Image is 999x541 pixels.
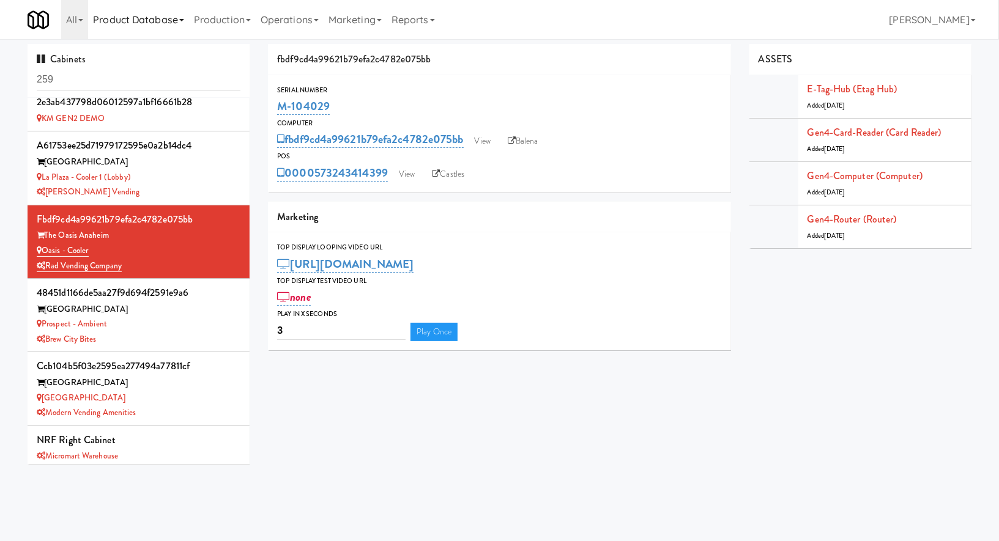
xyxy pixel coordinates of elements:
a: Balena [502,132,544,150]
span: Added [808,144,845,153]
div: fbdf9cd4a99621b79efa2c4782e075bb [268,44,731,75]
div: The Oasis Anaheim [37,228,240,243]
li: NRF Right CabinetMicromart Warehouse [28,426,250,469]
a: View [393,165,421,183]
span: ASSETS [759,52,793,66]
div: [GEOGRAPHIC_DATA] [37,375,240,391]
li: 48451d1166de5aa27f9d694f2591e9a6[GEOGRAPHIC_DATA] Prospect - AmbientBrew City Bites [28,279,250,352]
div: ccb104b5f03e2595ea277494a77811cf [37,357,240,375]
a: Oasis - Cooler [37,245,89,257]
a: Play Once [410,323,458,341]
div: Computer [277,117,722,130]
a: Castles [426,165,470,183]
a: M-104029 [277,98,330,115]
div: 48451d1166de5aa27f9d694f2591e9a6 [37,284,240,302]
a: [PERSON_NAME] Vending [37,186,139,197]
li: 2e3ab437798d06012597a1bf16661b28 KM GEN2 DEMO [28,88,250,131]
a: View [469,132,497,150]
a: Micromart Warehouse [37,450,118,462]
a: Gen4-card-reader (Card Reader) [808,125,941,139]
li: fbdf9cd4a99621b79efa2c4782e075bbThe Oasis Anaheim Oasis - CoolerRad Vending Company [28,205,250,279]
div: a61753ee25d71979172595e0a2b14dc4 [37,136,240,155]
div: [GEOGRAPHIC_DATA] [37,302,240,317]
span: [DATE] [824,101,845,110]
li: a61753ee25d71979172595e0a2b14dc4[GEOGRAPHIC_DATA] La Plaza - Cooler 1 (Lobby)[PERSON_NAME] Vending [28,131,250,205]
div: Top Display Looping Video Url [277,241,722,254]
a: Prospect - Ambient [37,318,107,329]
a: Gen4-router (Router) [808,212,897,226]
div: NRF Right Cabinet [37,431,240,449]
div: Serial Number [277,84,722,97]
span: [DATE] [824,231,845,240]
span: Added [808,231,845,240]
div: [GEOGRAPHIC_DATA] [37,155,240,170]
span: [DATE] [824,144,845,153]
span: Marketing [277,210,318,224]
span: [DATE] [824,188,845,197]
a: E-tag-hub (Etag Hub) [808,82,897,96]
img: Micromart [28,9,49,31]
div: POS [277,150,722,163]
a: fbdf9cd4a99621b79efa2c4782e075bb [277,131,463,148]
a: 0000573243414399 [277,164,388,182]
span: Added [808,101,845,110]
a: none [277,289,311,306]
div: 2e3ab437798d06012597a1bf16661b28 [37,93,240,111]
a: [URL][DOMAIN_NAME] [277,256,414,273]
span: Cabinets [37,52,86,66]
div: Play in X seconds [277,308,722,320]
a: Modern Vending Amenities [37,407,136,418]
li: ccb104b5f03e2595ea277494a77811cf[GEOGRAPHIC_DATA] [GEOGRAPHIC_DATA]Modern Vending Amenities [28,352,250,425]
a: Rad Vending Company [37,260,122,272]
a: Gen4-computer (Computer) [808,169,923,183]
a: La Plaza - Cooler 1 (Lobby) [37,171,131,183]
input: Search cabinets [37,68,240,91]
div: fbdf9cd4a99621b79efa2c4782e075bb [37,210,240,229]
span: Added [808,188,845,197]
a: [GEOGRAPHIC_DATA] [37,392,125,403]
a: KM GEN2 DEMO [37,112,105,124]
div: Top Display Test Video Url [277,275,722,287]
a: Brew City Bites [37,333,97,345]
